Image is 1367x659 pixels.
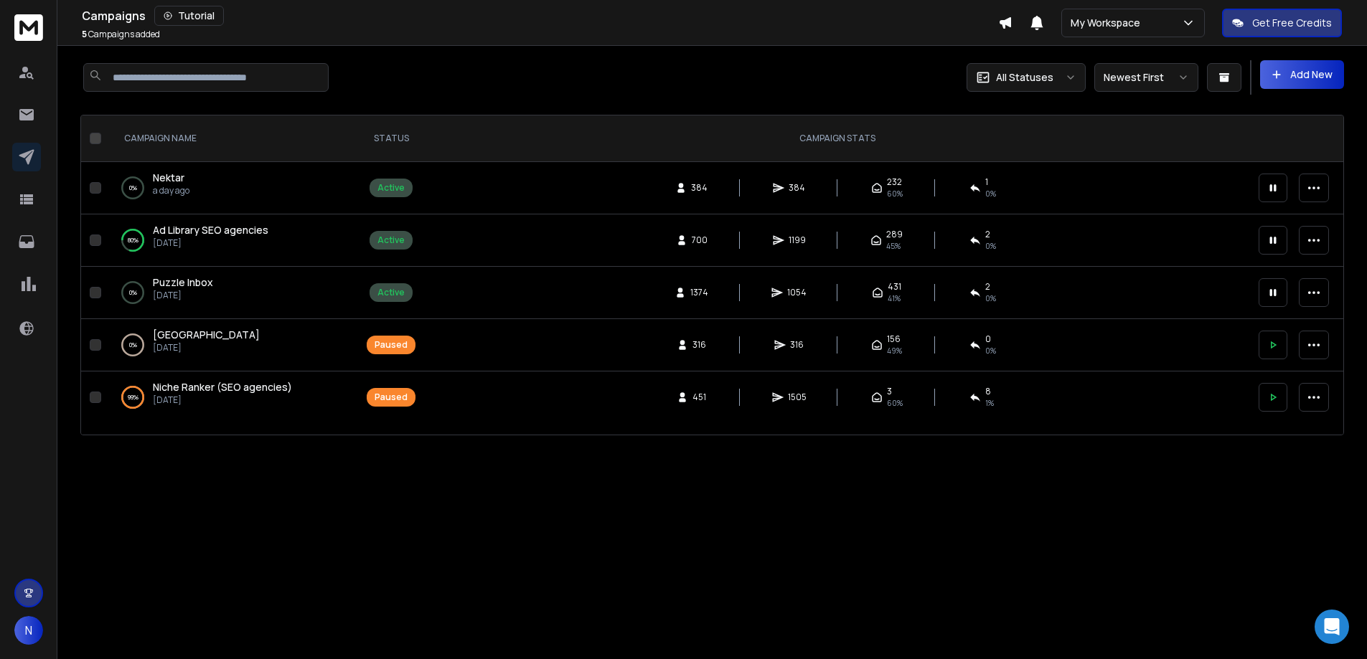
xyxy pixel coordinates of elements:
span: 0 [985,333,991,345]
p: 80 % [128,233,138,247]
td: 99%Niche Ranker (SEO agencies)[DATE] [107,371,358,424]
span: Puzzle Inbox [153,275,213,289]
p: Get Free Credits [1252,16,1332,30]
span: [GEOGRAPHIC_DATA] [153,328,260,341]
th: STATUS [358,115,424,162]
span: 0 % [985,188,996,199]
p: [DATE] [153,237,268,249]
span: 700 [692,234,708,246]
div: Paused [375,392,408,403]
span: 1374 [690,287,708,298]
span: 41 % [888,293,901,304]
span: 8 [985,386,991,397]
span: 2 [985,229,990,240]
button: Tutorial [154,6,224,26]
p: Campaigns added [82,29,160,40]
span: 60 % [887,397,903,409]
span: 1199 [789,234,806,246]
td: 0%Puzzle Inbox[DATE] [107,267,358,319]
p: All Statuses [996,70,1053,85]
p: 0 % [129,338,137,352]
span: 384 [789,182,805,194]
span: 1 [985,176,988,188]
span: 451 [692,392,707,403]
div: Open Intercom Messenger [1315,610,1349,644]
p: 0 % [129,285,137,300]
p: 99 % [128,390,138,404]
span: 0 % [985,293,996,304]
span: 0 % [985,240,996,252]
button: Newest First [1094,63,1198,92]
a: Ad Library SEO agencies [153,223,268,237]
button: N [14,616,43,645]
span: 0 % [985,345,996,356]
p: 0 % [129,181,137,195]
a: Niche Ranker (SEO agencies) [153,380,292,394]
span: 49 % [887,345,902,356]
span: 60 % [887,188,903,199]
span: 384 [691,182,708,194]
p: [DATE] [153,290,213,301]
span: Nektar [153,171,184,184]
p: My Workspace [1071,16,1146,30]
span: 1054 [787,287,807,298]
a: Nektar [153,171,184,185]
span: 45 % [886,240,901,252]
span: 316 [692,339,707,351]
span: 431 [888,281,901,293]
span: Niche Ranker (SEO agencies) [153,380,292,394]
span: 5 [82,28,87,40]
span: 3 [887,386,892,397]
p: a day ago [153,185,189,196]
td: 0%Nektara day ago [107,162,358,214]
div: Active [377,287,405,298]
button: Get Free Credits [1222,9,1342,37]
a: [GEOGRAPHIC_DATA] [153,328,260,342]
div: Active [377,182,405,194]
td: 80%Ad Library SEO agencies[DATE] [107,214,358,267]
span: 1505 [788,392,807,403]
div: Active [377,234,405,246]
span: 232 [887,176,902,188]
a: Puzzle Inbox [153,275,213,290]
button: Add New [1260,60,1344,89]
span: 289 [886,229,903,240]
th: CAMPAIGN NAME [107,115,358,162]
span: 316 [790,339,804,351]
th: CAMPAIGN STATS [424,115,1250,162]
p: [DATE] [153,394,292,406]
div: Campaigns [82,6,998,26]
span: 2 [985,281,990,293]
span: 156 [887,333,901,345]
td: 0%[GEOGRAPHIC_DATA][DATE] [107,319,358,371]
div: Paused [375,339,408,351]
span: 1 % [985,397,994,409]
p: [DATE] [153,342,260,354]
